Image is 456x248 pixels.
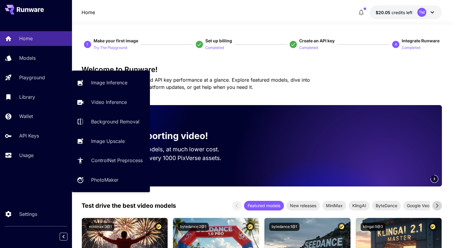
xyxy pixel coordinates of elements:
[395,42,397,47] p: 4
[402,45,420,51] p: Completed
[91,154,231,162] p: Save up to $500 for every 1000 PixVerse assets.
[338,223,346,231] button: Certified Model – Vetted for best performance and includes a commercial license.
[19,152,34,159] p: Usage
[82,201,176,210] p: Test drive the best video models
[82,9,95,16] nav: breadcrumb
[82,65,442,74] h3: Welcome to Runware!
[91,138,125,145] p: Image Upscale
[91,79,127,86] p: Image Inference
[246,223,254,231] button: Certified Model – Vetted for best performance and includes a commercial license.
[94,45,127,51] p: Try The Playground
[19,74,45,81] p: Playground
[155,223,163,231] button: Certified Model – Vetted for best performance and includes a commercial license.
[91,98,127,106] p: Video Inference
[19,35,33,42] p: Home
[370,5,442,19] button: $20.05
[86,42,88,47] p: 1
[299,45,318,51] p: Completed
[286,202,320,209] span: New releases
[403,202,433,209] span: Google Veo
[72,75,150,90] a: Image Inference
[91,118,139,125] p: Background Removal
[244,202,284,209] span: Featured models
[205,38,232,43] span: Set up billing
[269,223,300,231] button: bytedance:1@1
[361,223,385,231] button: klingai:5@3
[94,38,138,43] span: Make your first image
[19,210,37,218] p: Settings
[19,54,36,62] p: Models
[72,95,150,110] a: Video Inference
[376,10,392,15] span: $20.05
[19,132,39,139] p: API Keys
[60,233,67,240] button: Collapse sidebar
[392,10,413,15] span: credits left
[205,45,224,51] p: Completed
[19,93,35,101] p: Library
[417,8,426,17] div: TM
[376,9,413,16] div: $20.05
[372,202,401,209] span: ByteDance
[91,157,143,164] p: ControlNet Preprocess
[87,223,114,231] button: minimax:3@1
[402,38,440,43] span: Integrate Runware
[434,177,435,181] span: 2
[19,113,33,120] p: Wallet
[72,114,150,129] a: Background Removal
[82,9,95,16] p: Home
[72,173,150,187] a: PhotoMaker
[82,77,310,90] span: Check out your usage stats and API key performance at a glance. Explore featured models, dive int...
[64,231,72,242] div: Collapse sidebar
[299,38,335,43] span: Create an API key
[72,134,150,148] a: Image Upscale
[91,176,118,183] p: PhotoMaker
[108,129,208,143] p: Now supporting video!
[322,202,346,209] span: MiniMax
[178,223,209,231] button: bytedance:2@1
[91,145,231,154] p: Run the best video models, at much lower cost.
[429,223,437,231] button: Certified Model – Vetted for best performance and includes a commercial license.
[349,202,370,209] span: KlingAI
[72,153,150,168] a: ControlNet Preprocess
